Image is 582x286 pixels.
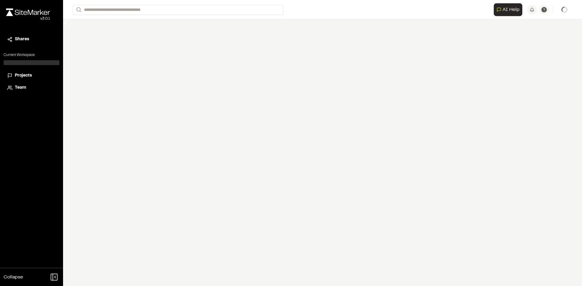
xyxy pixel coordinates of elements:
[503,6,520,13] span: AI Help
[7,72,56,79] a: Projects
[4,52,59,58] p: Current Workspace
[494,3,522,16] button: Open AI Assistant
[7,36,56,43] a: Shares
[4,274,23,281] span: Collapse
[15,84,26,91] span: Team
[6,16,50,21] div: Oh geez...please don't...
[6,8,50,16] img: rebrand.png
[494,3,525,16] div: Open AI Assistant
[73,5,84,15] button: Search
[15,72,32,79] span: Projects
[7,84,56,91] a: Team
[15,36,29,43] span: Shares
